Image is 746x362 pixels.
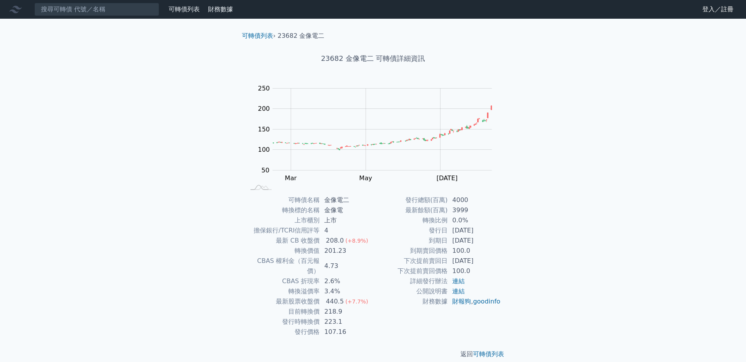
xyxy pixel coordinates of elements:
td: 下次提前賣回價格 [373,266,448,276]
td: [DATE] [448,225,501,236]
td: 下次提前賣回日 [373,256,448,266]
td: 100.0 [448,246,501,256]
td: 2.6% [320,276,373,286]
td: 最新 CB 收盤價 [245,236,320,246]
td: 100.0 [448,266,501,276]
td: CBAS 折現率 [245,276,320,286]
td: 到期賣回價格 [373,246,448,256]
tspan: May [359,174,372,182]
a: 登入／註冊 [696,3,740,16]
tspan: 50 [261,167,269,174]
div: 440.5 [324,296,345,307]
td: 發行總額(百萬) [373,195,448,205]
td: 發行價格 [245,327,320,337]
a: 可轉債列表 [242,32,273,39]
a: 財務數據 [208,5,233,13]
td: 上市櫃別 [245,215,320,225]
a: 財報狗 [452,298,471,305]
td: 到期日 [373,236,448,246]
td: 4 [320,225,373,236]
td: 發行日 [373,225,448,236]
td: 發行時轉換價 [245,317,320,327]
td: 擔保銀行/TCRI信用評等 [245,225,320,236]
td: 金像電二 [320,195,373,205]
tspan: 200 [258,105,270,112]
p: 返回 [236,350,510,359]
tspan: 150 [258,126,270,133]
div: 208.0 [324,236,345,246]
td: 上市 [320,215,373,225]
td: 公開說明書 [373,286,448,296]
td: 可轉債名稱 [245,195,320,205]
td: [DATE] [448,236,501,246]
li: 23682 金像電二 [278,31,325,41]
li: › [242,31,275,41]
td: 201.23 [320,246,373,256]
td: CBAS 權利金（百元報價） [245,256,320,276]
tspan: Mar [285,174,297,182]
tspan: 100 [258,146,270,153]
span: (+8.9%) [345,238,368,244]
td: 金像電 [320,205,373,215]
td: 轉換比例 [373,215,448,225]
td: [DATE] [448,256,501,266]
td: 目前轉換價 [245,307,320,317]
td: 218.9 [320,307,373,317]
td: 最新餘額(百萬) [373,205,448,215]
td: 223.1 [320,317,373,327]
td: 最新股票收盤價 [245,296,320,307]
td: 0.0% [448,215,501,225]
tspan: 250 [258,85,270,92]
td: 4000 [448,195,501,205]
h1: 23682 金像電二 可轉債詳細資訊 [236,53,510,64]
a: 可轉債列表 [169,5,200,13]
a: 可轉債列表 [473,350,504,358]
g: Chart [254,85,504,198]
td: 3999 [448,205,501,215]
a: 連結 [452,277,465,285]
a: goodinfo [473,298,500,305]
a: 連結 [452,287,465,295]
td: 財務數據 [373,296,448,307]
td: , [448,296,501,307]
td: 轉換溢價率 [245,286,320,296]
td: 3.4% [320,286,373,296]
tspan: [DATE] [437,174,458,182]
td: 轉換價值 [245,246,320,256]
td: 4.73 [320,256,373,276]
span: (+7.7%) [345,298,368,305]
td: 轉換標的名稱 [245,205,320,215]
input: 搜尋可轉債 代號／名稱 [34,3,159,16]
td: 107.16 [320,327,373,337]
td: 詳細發行辦法 [373,276,448,286]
